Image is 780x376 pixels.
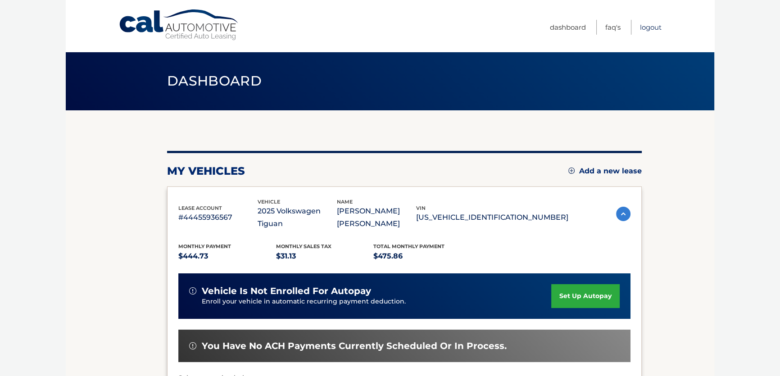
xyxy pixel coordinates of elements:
[416,205,426,211] span: vin
[568,168,575,174] img: add.svg
[167,164,245,178] h2: my vehicles
[337,205,416,230] p: [PERSON_NAME] [PERSON_NAME]
[167,72,262,89] span: Dashboard
[118,9,240,41] a: Cal Automotive
[568,167,642,176] a: Add a new lease
[373,243,444,249] span: Total Monthly Payment
[416,211,568,224] p: [US_VEHICLE_IDENTIFICATION_NUMBER]
[178,205,222,211] span: lease account
[189,342,196,349] img: alert-white.svg
[276,243,331,249] span: Monthly sales Tax
[550,20,586,35] a: Dashboard
[258,205,337,230] p: 2025 Volkswagen Tiguan
[605,20,621,35] a: FAQ's
[276,250,374,263] p: $31.13
[178,250,276,263] p: $444.73
[202,285,371,297] span: vehicle is not enrolled for autopay
[551,284,620,308] a: set up autopay
[258,199,280,205] span: vehicle
[640,20,662,35] a: Logout
[616,207,630,221] img: accordion-active.svg
[202,297,551,307] p: Enroll your vehicle in automatic recurring payment deduction.
[202,340,507,352] span: You have no ACH payments currently scheduled or in process.
[178,211,258,224] p: #44455936567
[337,199,353,205] span: name
[373,250,471,263] p: $475.86
[178,243,231,249] span: Monthly Payment
[189,287,196,294] img: alert-white.svg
